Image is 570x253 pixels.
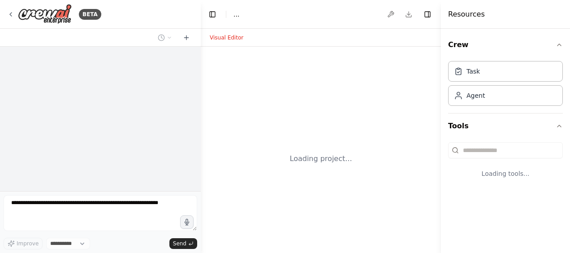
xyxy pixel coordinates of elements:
[79,9,101,20] div: BETA
[448,139,563,192] div: Tools
[290,153,352,164] div: Loading project...
[233,10,239,19] nav: breadcrumb
[154,32,176,43] button: Switch to previous chat
[206,8,219,21] button: Hide left sidebar
[179,32,194,43] button: Start a new chat
[466,67,480,76] div: Task
[173,240,186,247] span: Send
[204,32,249,43] button: Visual Editor
[18,4,72,24] img: Logo
[448,9,485,20] h4: Resources
[421,8,434,21] button: Hide right sidebar
[448,113,563,139] button: Tools
[466,91,485,100] div: Agent
[17,240,39,247] span: Improve
[4,238,43,249] button: Improve
[180,215,194,229] button: Click to speak your automation idea
[448,32,563,57] button: Crew
[448,57,563,113] div: Crew
[169,238,197,249] button: Send
[448,162,563,185] div: Loading tools...
[233,10,239,19] span: ...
